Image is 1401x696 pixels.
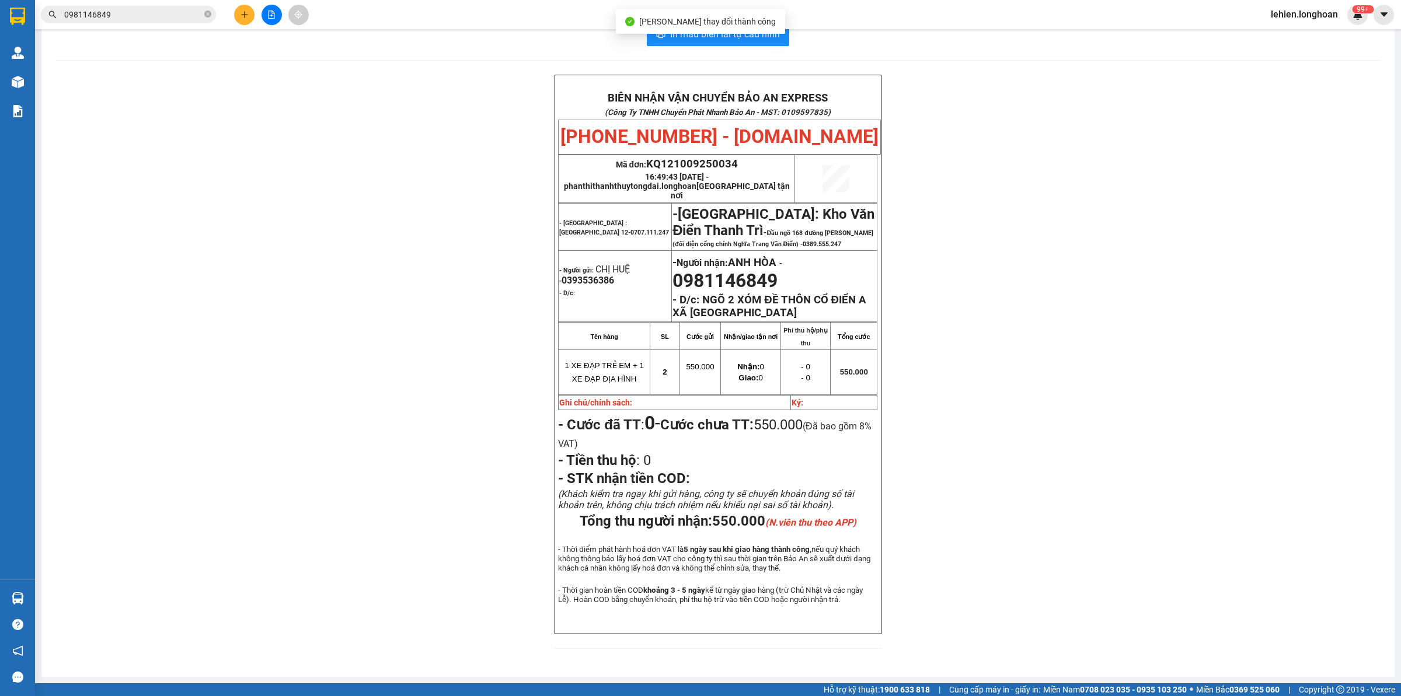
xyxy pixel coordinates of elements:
[660,417,754,433] strong: Cước chưa TT:
[262,5,282,25] button: file-add
[684,545,811,554] strong: 5 ngày sau khi giao hàng thành công,
[672,293,699,306] strong: - D/c:
[801,362,810,371] span: - 0
[1336,685,1344,694] span: copyright
[562,275,614,286] span: 0393536386
[294,11,302,19] span: aim
[204,11,211,18] span: close-circle
[646,158,738,170] span: KQ121009250034
[580,513,856,529] span: Tổng thu người nhận:
[12,619,23,630] span: question-circle
[939,683,940,696] span: |
[559,289,575,297] strong: - D/c:
[288,5,309,25] button: aim
[559,398,632,407] strong: Ghi chú/chính sách:
[204,9,211,20] span: close-circle
[625,17,635,26] span: check-circle
[590,333,618,340] strong: Tên hàng
[559,219,669,236] span: - [GEOGRAPHIC_DATA] : [GEOGRAPHIC_DATA] 12-
[672,229,873,248] span: Đầu ngõ 168 đường [PERSON_NAME] (đối diện cổng chính Nghĩa Trang Văn Điển) -
[630,229,669,236] span: 0707.111.247
[1229,685,1280,694] strong: 0369 525 060
[1196,683,1280,696] span: Miền Bắc
[1261,7,1347,22] span: lehien.longhoan
[1379,9,1389,20] span: caret-down
[765,517,856,528] em: (N.viên thu theo APP)
[267,11,276,19] span: file-add
[12,592,24,604] img: warehouse-icon
[792,398,803,407] strong: Ký:
[656,29,665,40] span: printer
[616,160,738,169] span: Mã đơn:
[949,683,1040,696] span: Cung cấp máy in - giấy in:
[12,47,24,59] img: warehouse-icon
[724,333,778,340] strong: Nhận/giao tận nơi
[643,586,705,594] strong: khoảng 3 - 5 ngày
[737,362,759,371] strong: Nhận:
[663,368,667,376] span: 2
[686,333,714,340] strong: Cước gửi
[1043,683,1187,696] span: Miền Nam
[712,513,856,529] span: 550.000
[560,125,879,148] span: [PHONE_NUMBER] - [DOMAIN_NAME]
[672,212,874,248] span: -
[824,683,930,696] span: Hỗ trợ kỹ thuật:
[558,452,636,468] strong: - Tiền thu hộ
[558,417,641,433] strong: - Cước đã TT
[672,206,678,222] span: -
[564,172,790,200] span: 16:49:43 [DATE] -
[558,417,660,433] span: :
[639,17,776,26] span: [PERSON_NAME] thay đổi thành công
[776,257,782,268] span: -
[64,8,202,21] input: Tìm tên, số ĐT hoặc mã đơn
[783,327,828,347] strong: Phí thu hộ/phụ thu
[12,671,23,683] span: message
[559,267,594,274] strong: - Người gửi:
[738,373,762,382] span: 0
[672,206,874,239] span: [GEOGRAPHIC_DATA]: Kho Văn Điển Thanh Trì
[728,256,776,269] span: ANH HÒA
[234,5,255,25] button: plus
[1288,683,1290,696] span: |
[608,92,828,104] strong: BIÊN NHẬN VẬN CHUYỂN BẢO AN EXPRESS
[558,586,863,604] span: - Thời gian hoàn tiền COD kể từ ngày giao hàng (trừ Chủ Nhật và các ngày Lễ). Hoàn COD bằng chuyể...
[672,256,776,269] strong: -
[1352,5,1374,13] sup: 433
[241,11,249,19] span: plus
[558,470,690,487] span: - STK nhận tiền COD:
[838,333,870,340] strong: Tổng cước
[840,368,868,376] span: 550.000
[558,452,651,468] span: :
[10,8,25,25] img: logo-vxr
[558,545,870,572] span: - Thời điểm phát hành hoá đơn VAT là nếu quý khách không thông báo lấy hoá đơn VAT cho công ty th...
[564,361,643,383] span: 1 XE ĐẠP TRẺ EM + 1 XE ĐẠP ĐỊA HÌNH
[605,108,831,117] strong: (Công Ty TNHH Chuyển Phát Nhanh Bảo An - MST: 0109597835)
[12,105,24,117] img: solution-icon
[672,293,866,319] strong: NGÕ 2 XÓM ĐỀ THÔN CỔ ĐIỂN A XÃ [GEOGRAPHIC_DATA]
[677,257,776,268] span: Người nhận:
[661,333,669,340] strong: SL
[686,362,714,371] span: 550.000
[1353,9,1363,20] img: icon-new-feature
[558,488,854,510] span: (Khách kiểm tra ngay khi gửi hàng, công ty sẽ chuyển khoản đúng số tài khoản trên, không chịu trá...
[564,181,790,200] span: phanthithanhthuytongdai.longhoan
[644,412,660,434] span: -
[12,645,23,656] span: notification
[670,27,780,41] span: In mẫu biên lai tự cấu hình
[801,373,810,382] span: - 0
[12,76,24,88] img: warehouse-icon
[644,412,655,434] strong: 0
[671,181,790,200] span: [GEOGRAPHIC_DATA] tận nơi
[48,11,57,19] span: search
[1190,687,1193,692] span: ⚪️
[1374,5,1394,25] button: caret-down
[1080,685,1187,694] strong: 0708 023 035 - 0935 103 250
[559,264,630,286] span: CHỊ HUỆ -
[738,373,758,382] strong: Giao:
[647,23,789,46] button: printerIn mẫu biên lai tự cấu hình
[640,452,651,468] span: 0
[558,421,871,449] span: (Đã bao gồm 8% VAT)
[737,362,764,371] span: 0
[880,685,930,694] strong: 1900 633 818
[803,240,841,248] span: 0389.555.247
